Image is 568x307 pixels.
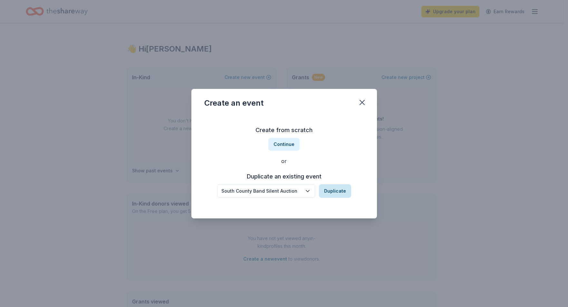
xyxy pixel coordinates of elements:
[268,138,300,151] button: Continue
[217,184,315,198] button: South County Band Silent Auction
[204,98,264,108] div: Create an event
[221,187,302,195] div: South County Band Silent Auction
[204,125,364,135] h3: Create from scratch
[204,157,364,165] div: or
[217,171,351,182] h3: Duplicate an existing event
[319,184,351,198] button: Duplicate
